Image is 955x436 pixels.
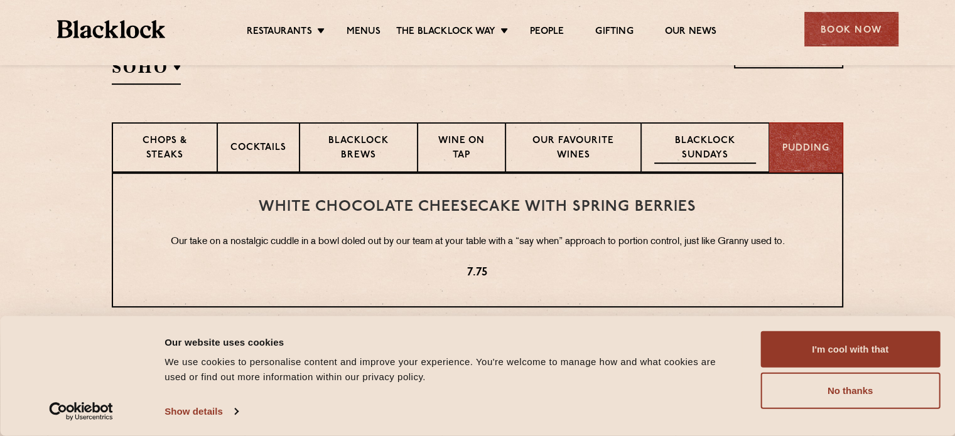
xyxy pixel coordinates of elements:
[247,26,312,40] a: Restaurants
[396,26,495,40] a: The Blacklock Way
[126,134,204,164] p: Chops & Steaks
[347,26,380,40] a: Menus
[138,199,817,215] h3: White Chocolate Cheesecake with Spring Berries
[26,402,136,421] a: Usercentrics Cookiebot - opens in a new window
[595,26,633,40] a: Gifting
[112,56,181,85] h2: SOHO
[804,12,898,46] div: Book Now
[138,265,817,281] p: 7.75
[138,234,817,250] p: Our take on a nostalgic cuddle in a bowl doled out by our team at your table with a “say when” ap...
[654,134,756,164] p: Blacklock Sundays
[530,26,564,40] a: People
[519,134,627,164] p: Our favourite wines
[313,134,404,164] p: Blacklock Brews
[760,331,940,368] button: I'm cool with that
[165,334,732,349] div: Our website uses cookies
[165,354,732,385] div: We use cookies to personalise content and improve your experience. You're welcome to manage how a...
[782,142,829,156] p: Pudding
[165,402,237,421] a: Show details
[431,134,492,164] p: Wine on Tap
[760,373,940,409] button: No thanks
[230,141,286,157] p: Cocktails
[665,26,717,40] a: Our News
[57,20,166,38] img: BL_Textured_Logo-footer-cropped.svg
